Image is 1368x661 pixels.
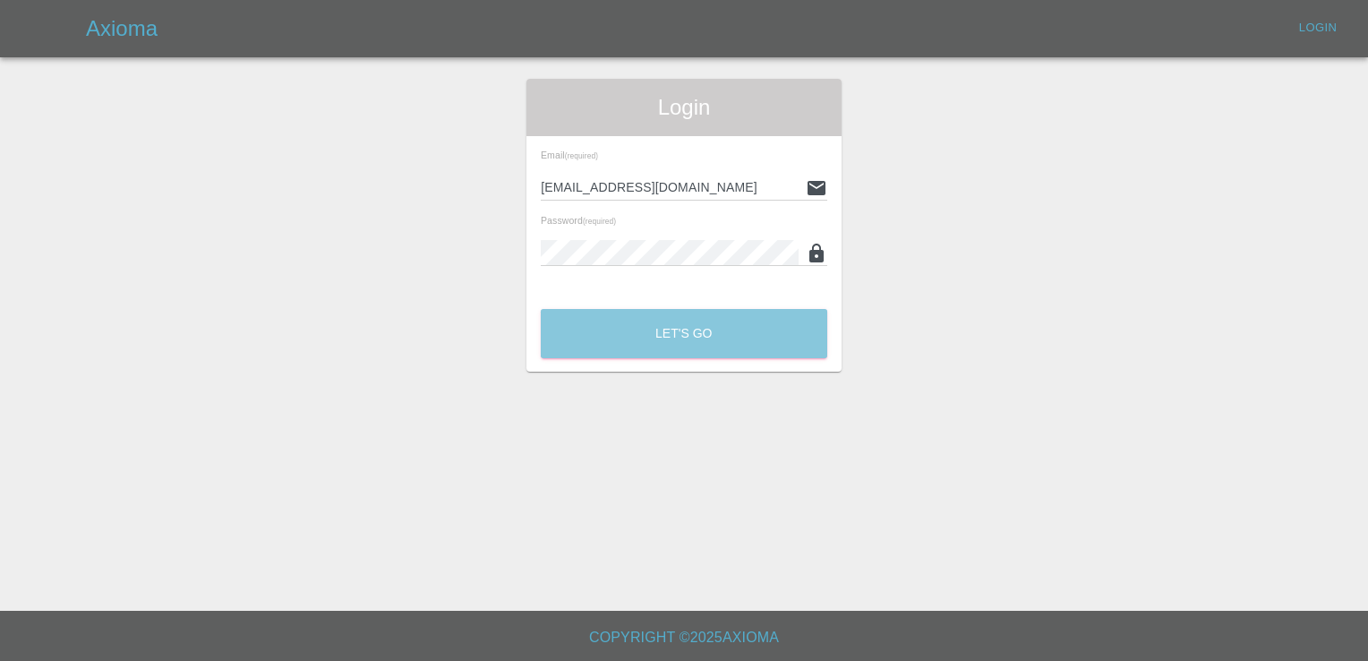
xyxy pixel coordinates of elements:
[14,625,1354,650] h6: Copyright © 2025 Axioma
[86,14,158,43] h5: Axioma
[541,150,598,160] span: Email
[565,152,598,160] small: (required)
[541,93,827,122] span: Login
[541,215,616,226] span: Password
[541,309,827,358] button: Let's Go
[583,218,616,226] small: (required)
[1289,14,1347,42] a: Login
